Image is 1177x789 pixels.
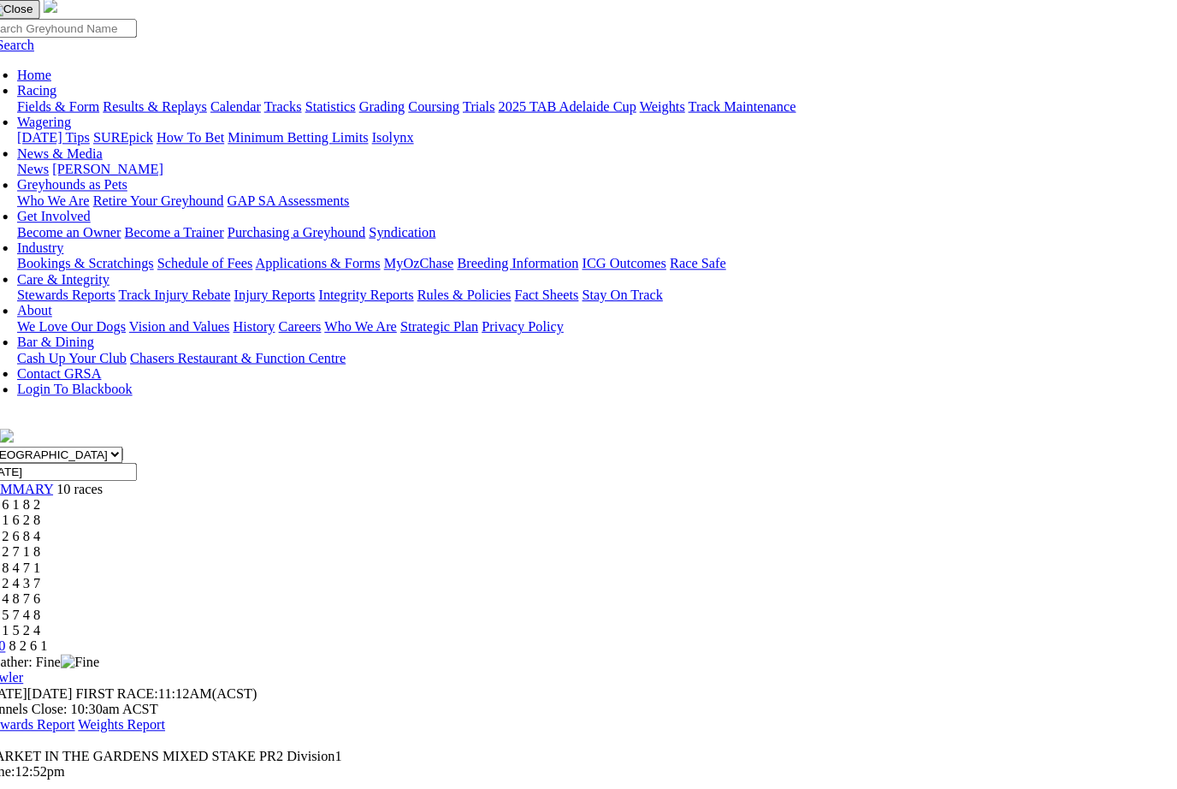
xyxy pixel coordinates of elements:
a: R6 [6,564,22,578]
span: 2 7 1 8 [26,533,63,548]
a: Care & Integrity [40,266,131,281]
a: Get Involved [40,205,112,219]
a: Home [40,66,74,80]
img: Close [13,3,56,16]
div: Kennels Close: 10:30am ACST [6,687,1169,703]
a: How To Bet [177,128,244,142]
a: Stewards Report [6,703,97,717]
a: Bar & Dining [40,328,115,342]
a: Become a Trainer [145,220,243,234]
a: Privacy Policy [495,312,576,327]
a: Cash Up Your Club [40,343,147,358]
a: Schedule of Fees [177,251,270,265]
input: Select date [6,454,157,472]
a: Careers [296,312,338,327]
span: 8 2 6 1 [33,626,70,640]
a: Weights Report [100,703,186,717]
a: Track Injury Rebate [139,282,249,296]
a: Chasers Restaurant & Function Centre [151,343,362,358]
a: Applications & Forms [274,251,396,265]
span: • [6,764,11,779]
a: R3 [6,518,22,532]
a: We Love Our Dogs [40,312,146,327]
a: Trials [476,97,508,111]
span: 8 4 7 1 [26,549,63,563]
a: Minimum Betting Limits [246,128,384,142]
a: Calendar [229,97,279,111]
a: Stewards Reports [40,282,136,296]
a: MyOzChase [399,251,468,265]
img: facebook.svg [6,420,20,434]
a: [DATE] Tips [40,128,111,142]
a: Wagering [40,112,93,127]
a: Retire Your Greyhound [115,189,243,204]
a: Industry [40,235,86,250]
a: Grading [376,97,420,111]
div: Racing [40,97,1169,112]
a: Statistics [322,97,372,111]
span: FIRST RACE: [98,672,178,686]
a: Syndication [385,220,450,234]
a: Weights [650,97,695,111]
a: Tracks [282,97,319,111]
a: Purchasing a Greyhound [246,220,381,234]
a: SUMMARY [6,472,75,486]
img: twitter.svg [23,420,37,434]
a: Racing [40,81,79,96]
span: [DATE] [6,672,94,686]
span: Time: [6,749,38,763]
a: R10 [6,626,29,640]
a: ICG Outcomes [594,251,676,265]
input: Search [6,19,157,37]
a: About [40,297,74,311]
a: Coursing [423,97,474,111]
a: GAP SA Assessments [246,189,366,204]
span: Weather: Fine [6,641,121,656]
a: Isolynx [387,128,429,142]
a: R2 [6,502,22,517]
a: Fact Sheets [528,282,590,296]
a: R1 [6,487,22,501]
span: 1 5 2 4 [26,610,63,625]
a: Bookings & Scratchings [40,251,174,265]
a: Become an Owner [40,220,142,234]
a: Integrity Reports [335,282,429,296]
a: Fields & Form [40,97,121,111]
a: Greyhounds as Pets [40,174,148,188]
a: R7 [6,579,22,594]
span: 10 races [79,472,124,486]
a: News & Media [40,143,124,157]
a: SUREpick [115,128,173,142]
span: 2 6 8 4 [26,518,63,532]
div: Industry [40,251,1169,266]
a: News [40,158,71,173]
a: History [251,312,293,327]
span: 11:12AM(ACST) [98,672,275,686]
a: Results & Replays [124,97,226,111]
span: 4 8 7 6 [26,579,63,594]
div: Care & Integrity [40,282,1169,297]
div: 12:52pm [6,749,1169,764]
a: R4 [6,533,22,548]
span: 6 1 8 2 [26,487,63,501]
img: logo-grsa-white.png [6,403,20,417]
span: [DATE] [6,672,50,686]
a: R9 [6,610,22,625]
a: Vision and Values [150,312,248,327]
span: 1 6 2 8 [26,502,63,517]
div: Greyhounds as Pets [40,189,1169,205]
div: Bar & Dining [40,343,1169,359]
a: R8 [6,595,22,609]
img: Search [6,37,57,52]
a: Stay On Track [594,282,672,296]
div: News & Media [40,158,1169,174]
a: Contact GRSA [40,359,122,373]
